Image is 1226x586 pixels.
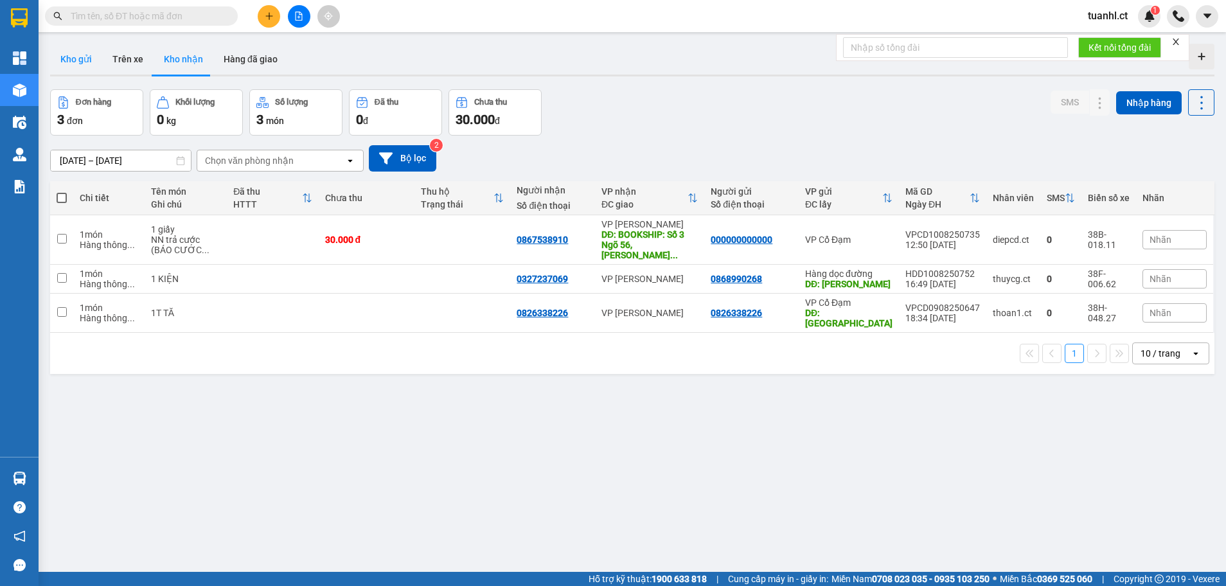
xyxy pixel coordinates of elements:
[414,181,510,215] th: Toggle SortBy
[369,145,436,172] button: Bộ lọc
[905,279,980,289] div: 16:49 [DATE]
[799,181,899,215] th: Toggle SortBy
[517,200,589,211] div: Số điện thoại
[456,112,495,127] span: 30.000
[213,44,288,75] button: Hàng đã giao
[349,89,442,136] button: Đã thu0đ
[1102,572,1104,586] span: |
[202,245,209,255] span: ...
[1141,347,1180,360] div: 10 / trang
[1151,6,1160,15] sup: 1
[1088,193,1130,203] div: Biển số xe
[711,199,792,209] div: Số điện thoại
[905,313,980,323] div: 18:34 [DATE]
[1173,10,1184,22] img: phone-icon
[993,274,1034,284] div: thuycg.ct
[805,199,882,209] div: ĐC lấy
[993,235,1034,245] div: diepcd.ct
[50,89,143,136] button: Đơn hàng3đơn
[805,308,893,328] div: DĐ: Thiên Lộc
[601,199,688,209] div: ĐC giao
[151,199,221,209] div: Ghi chú
[50,44,102,75] button: Kho gửi
[151,274,221,284] div: 1 KIỆN
[325,193,408,203] div: Chưa thu
[80,303,138,313] div: 1 món
[993,193,1034,203] div: Nhân viên
[266,116,284,126] span: món
[905,199,970,209] div: Ngày ĐH
[127,313,135,323] span: ...
[1088,303,1130,323] div: 38H-048.27
[1078,37,1161,58] button: Kết nối tổng đài
[601,274,698,284] div: VP [PERSON_NAME]
[899,181,986,215] th: Toggle SortBy
[13,84,26,97] img: warehouse-icon
[1150,235,1171,245] span: Nhãn
[905,269,980,279] div: HDD1008250752
[265,12,274,21] span: plus
[1047,235,1075,245] div: 0
[1171,37,1180,46] span: close
[831,572,990,586] span: Miền Nam
[13,530,26,542] span: notification
[13,148,26,161] img: warehouse-icon
[601,186,688,197] div: VP nhận
[1065,344,1084,363] button: 1
[1047,193,1065,203] div: SMS
[157,112,164,127] span: 0
[151,235,221,255] div: NN trả cước (BÁO CƯỚC TRƯỚC KHI BOOKSHIP)
[256,112,263,127] span: 3
[154,44,213,75] button: Kho nhận
[13,180,26,193] img: solution-icon
[1189,44,1214,69] div: Tạo kho hàng mới
[711,308,762,318] div: 0826338226
[711,235,772,245] div: 000000000000
[652,574,707,584] strong: 1900 633 818
[1155,574,1164,583] span: copyright
[1047,308,1075,318] div: 0
[76,98,111,107] div: Đơn hàng
[421,199,493,209] div: Trạng thái
[805,297,893,308] div: VP Cổ Đạm
[71,9,222,23] input: Tìm tên, số ĐT hoặc mã đơn
[13,472,26,485] img: warehouse-icon
[1051,91,1089,114] button: SMS
[175,98,215,107] div: Khối lượng
[474,98,507,107] div: Chưa thu
[495,116,500,126] span: đ
[517,308,568,318] div: 0826338226
[325,235,408,245] div: 30.000 đ
[275,98,308,107] div: Số lượng
[288,5,310,28] button: file-add
[151,186,221,197] div: Tên món
[13,116,26,129] img: warehouse-icon
[80,269,138,279] div: 1 món
[670,250,678,260] span: ...
[249,89,342,136] button: Số lượng3món
[1040,181,1081,215] th: Toggle SortBy
[1150,274,1171,284] span: Nhãn
[102,44,154,75] button: Trên xe
[375,98,398,107] div: Đã thu
[356,112,363,127] span: 0
[13,501,26,513] span: question-circle
[728,572,828,586] span: Cung cấp máy in - giấy in:
[1153,6,1157,15] span: 1
[151,308,221,318] div: 1T TĂ
[324,12,333,21] span: aim
[711,274,762,284] div: 0868990268
[11,8,28,28] img: logo-vxr
[589,572,707,586] span: Hỗ trợ kỹ thuật:
[843,37,1068,58] input: Nhập số tổng đài
[1037,574,1092,584] strong: 0369 525 060
[1078,8,1138,24] span: tuanhl.ct
[993,576,997,582] span: ⚪️
[1088,269,1130,289] div: 38F-006.62
[13,559,26,571] span: message
[150,89,243,136] button: Khối lượng0kg
[1142,193,1207,203] div: Nhãn
[517,185,589,195] div: Người nhận
[1088,229,1130,250] div: 38B-018.11
[905,229,980,240] div: VPCD1008250735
